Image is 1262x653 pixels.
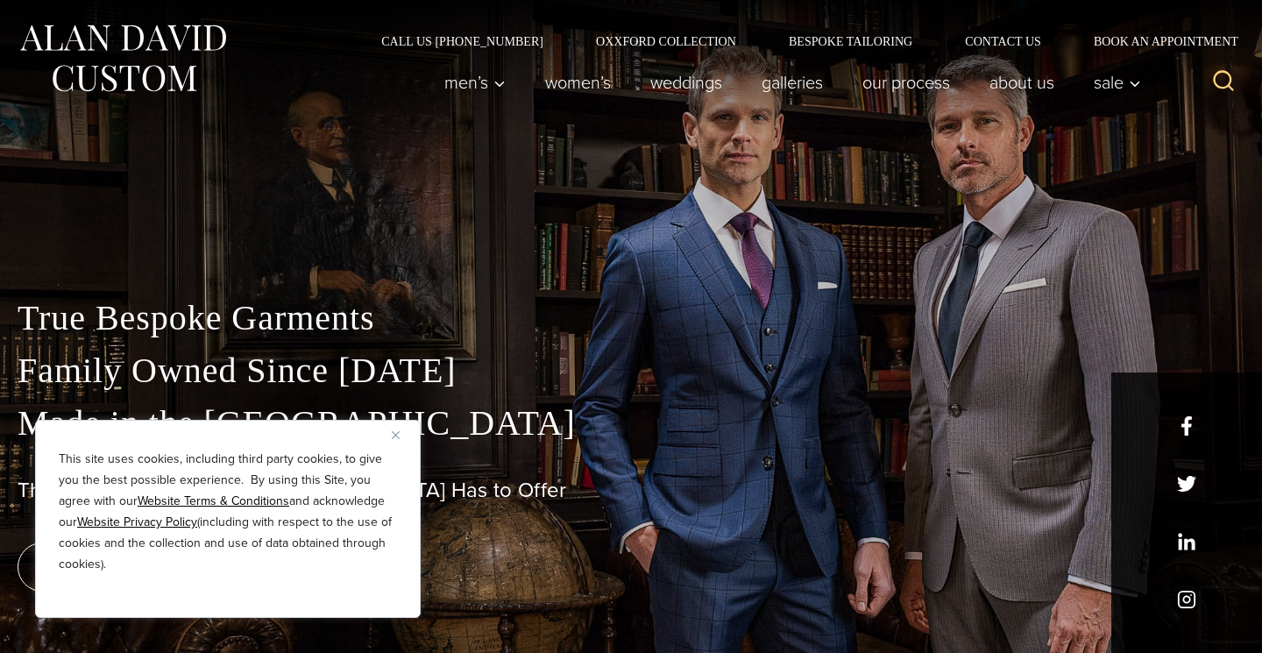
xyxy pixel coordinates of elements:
[970,65,1074,100] a: About Us
[425,65,1151,100] nav: Primary Navigation
[392,424,413,445] button: Close
[77,513,197,531] a: Website Privacy Policy
[631,65,742,100] a: weddings
[59,449,397,575] p: This site uses cookies, including third party cookies, to give you the best possible experience. ...
[843,65,970,100] a: Our Process
[526,65,631,100] a: Women’s
[392,431,400,439] img: Close
[138,492,289,510] a: Website Terms & Conditions
[742,65,843,100] a: Galleries
[18,478,1244,503] h1: The Best Custom Suits [GEOGRAPHIC_DATA] Has to Offer
[1067,35,1244,47] a: Book an Appointment
[1202,61,1244,103] button: View Search Form
[18,543,263,592] a: book an appointment
[444,74,506,91] span: Men’s
[18,292,1244,450] p: True Bespoke Garments Family Owned Since [DATE] Made in the [GEOGRAPHIC_DATA]
[18,19,228,97] img: Alan David Custom
[762,35,939,47] a: Bespoke Tailoring
[355,35,1244,47] nav: Secondary Navigation
[1094,74,1141,91] span: Sale
[570,35,762,47] a: Oxxford Collection
[939,35,1067,47] a: Contact Us
[355,35,570,47] a: Call Us [PHONE_NUMBER]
